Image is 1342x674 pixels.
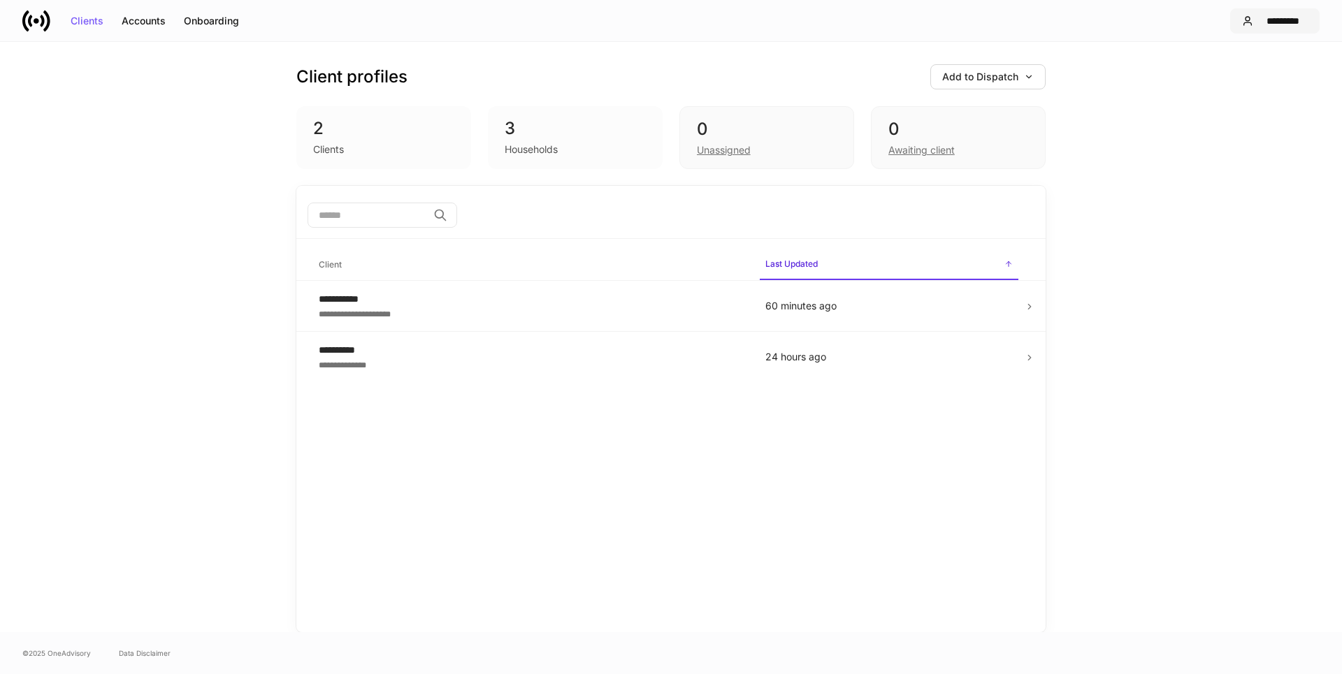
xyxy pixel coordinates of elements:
[765,350,1013,364] p: 24 hours ago
[888,143,955,157] div: Awaiting client
[184,16,239,26] div: Onboarding
[697,118,837,140] div: 0
[942,72,1034,82] div: Add to Dispatch
[765,299,1013,313] p: 60 minutes ago
[313,142,344,156] div: Clients
[113,10,175,32] button: Accounts
[313,251,749,279] span: Client
[62,10,113,32] button: Clients
[296,66,407,88] h3: Client profiles
[679,106,854,169] div: 0Unassigned
[313,117,454,140] div: 2
[122,16,166,26] div: Accounts
[505,142,558,156] div: Households
[119,647,171,659] a: Data Disclaimer
[22,647,91,659] span: © 2025 OneAdvisory
[888,118,1028,140] div: 0
[871,106,1046,169] div: 0Awaiting client
[760,250,1018,280] span: Last Updated
[71,16,103,26] div: Clients
[505,117,646,140] div: 3
[765,257,818,270] h6: Last Updated
[697,143,751,157] div: Unassigned
[930,64,1046,89] button: Add to Dispatch
[319,258,342,271] h6: Client
[175,10,248,32] button: Onboarding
